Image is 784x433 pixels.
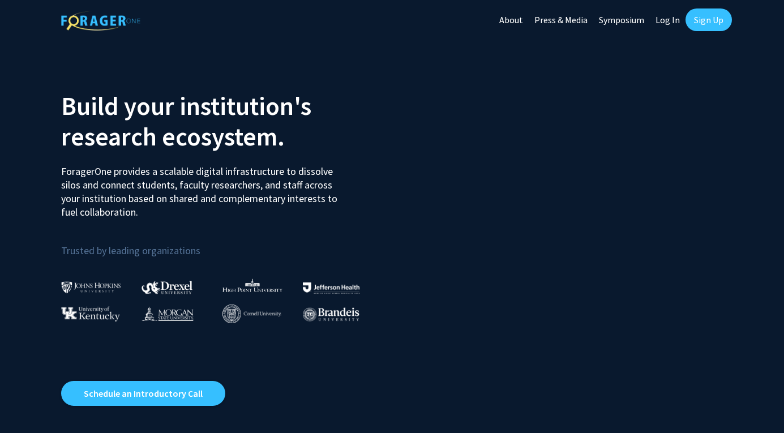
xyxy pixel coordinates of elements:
[222,278,282,292] img: High Point University
[222,305,281,323] img: Cornell University
[142,281,192,294] img: Drexel University
[61,91,384,152] h2: Build your institution's research ecosystem.
[686,8,732,31] a: Sign Up
[61,156,345,219] p: ForagerOne provides a scalable digital infrastructure to dissolve silos and connect students, fac...
[61,11,140,31] img: ForagerOne Logo
[61,281,121,293] img: Johns Hopkins University
[142,306,194,321] img: Morgan State University
[303,307,359,321] img: Brandeis University
[303,282,359,293] img: Thomas Jefferson University
[61,228,384,259] p: Trusted by leading organizations
[61,306,120,321] img: University of Kentucky
[61,381,225,406] a: Opens in a new tab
